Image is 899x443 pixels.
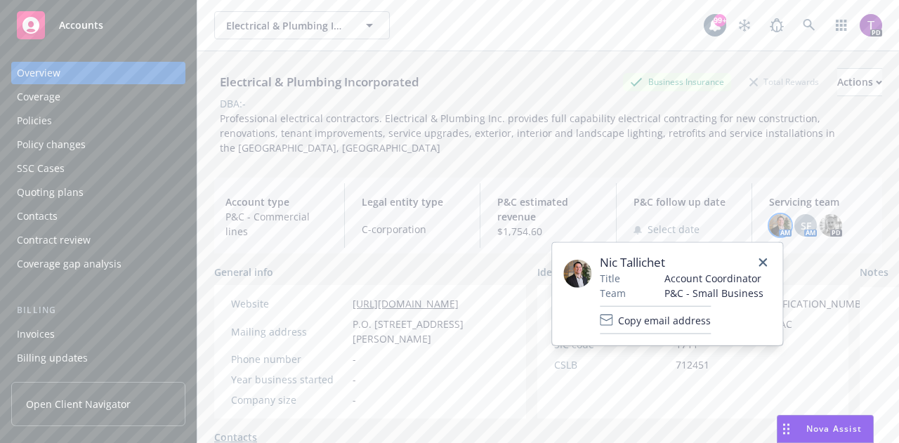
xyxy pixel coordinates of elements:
[11,347,185,369] a: Billing updates
[860,265,888,282] span: Notes
[214,73,425,91] div: Electrical & Plumbing Incorporated
[362,222,464,237] span: C-corporation
[860,14,882,37] img: photo
[231,296,347,311] div: Website
[353,297,459,310] a: [URL][DOMAIN_NAME]
[11,303,185,317] div: Billing
[225,209,327,239] span: P&C - Commercial lines
[600,286,626,300] span: Team
[497,224,599,239] span: $1,754.60
[17,253,122,275] div: Coverage gap analysis
[226,18,348,33] span: Electrical & Plumbing Incorporated
[618,312,711,327] span: Copy email address
[220,96,246,111] div: DBA: -
[777,415,874,443] button: Nova Assist
[730,11,759,39] a: Stop snowing
[353,352,356,366] span: -
[497,194,599,224] span: P&C estimated revenue
[11,323,185,345] a: Invoices
[600,271,620,286] span: Title
[231,324,347,339] div: Mailing address
[600,306,711,334] button: Copy email address
[806,423,862,435] span: Nova Assist
[623,73,731,91] div: Business Insurance
[11,253,185,275] a: Coverage gap analysis
[634,194,735,209] span: P&C follow up date
[554,357,670,372] div: CSLB
[11,62,185,84] a: Overview
[648,222,700,237] span: Select date
[353,372,356,387] span: -
[777,416,795,442] div: Drag to move
[17,205,58,227] div: Contacts
[362,194,464,209] span: Legal entity type
[11,157,185,180] a: SSC Cases
[600,254,763,271] span: Nic Tallichet
[676,357,709,372] span: 712451
[664,271,763,286] span: Account Coordinator
[795,11,823,39] a: Search
[17,86,60,108] div: Coverage
[17,157,65,180] div: SSC Cases
[353,392,356,407] span: -
[231,352,347,366] div: Phone number
[17,62,60,84] div: Overview
[763,11,791,39] a: Report a Bug
[17,323,55,345] div: Invoices
[17,347,88,369] div: Billing updates
[214,265,273,279] span: General info
[231,372,347,387] div: Year business started
[11,133,185,156] a: Policy changes
[220,112,838,154] span: Professional electrical contractors. Electrical & Plumbing Inc. provides full capability electric...
[820,214,842,237] img: photo
[714,14,726,27] div: 99+
[837,68,882,96] button: Actions
[11,181,185,204] a: Quoting plans
[17,229,91,251] div: Contract review
[231,392,347,407] div: Company size
[17,133,86,156] div: Policy changes
[754,254,771,271] a: close
[801,218,811,233] span: SF
[827,11,855,39] a: Switch app
[769,194,871,209] span: Servicing team
[11,229,185,251] a: Contract review
[537,265,586,279] span: Identifiers
[17,110,52,132] div: Policies
[664,286,763,300] span: P&C - Small Business
[26,397,131,411] span: Open Client Navigator
[59,20,103,31] span: Accounts
[214,11,390,39] button: Electrical & Plumbing Incorporated
[837,69,882,95] div: Actions
[17,181,84,204] div: Quoting plans
[11,205,185,227] a: Contacts
[225,194,327,209] span: Account type
[11,6,185,45] a: Accounts
[11,110,185,132] a: Policies
[769,214,792,237] img: photo
[742,73,826,91] div: Total Rewards
[563,260,591,288] img: employee photo
[353,317,509,346] span: P.O. [STREET_ADDRESS][PERSON_NAME]
[11,86,185,108] a: Coverage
